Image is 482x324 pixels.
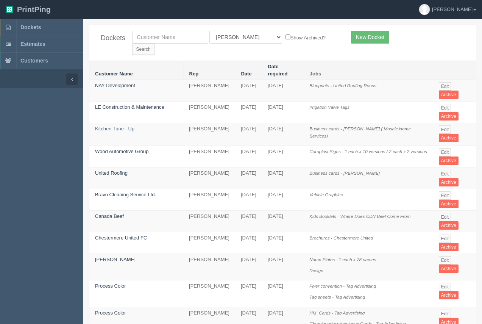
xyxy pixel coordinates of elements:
[20,41,45,47] span: Estimates
[183,254,235,280] td: [PERSON_NAME]
[304,61,433,80] th: Jobs
[268,64,287,77] a: Date required
[95,213,124,219] a: Canada Beef
[439,265,459,273] a: Archive
[309,105,349,110] i: Irrigation Valve Tags
[439,256,451,265] a: Edit
[285,34,290,39] input: Show Archived?
[235,211,262,232] td: [DATE]
[309,149,427,154] i: Coroplast Signs - 1 each x 10 versions / 2 each x 2 versions
[235,102,262,123] td: [DATE]
[262,211,304,232] td: [DATE]
[439,91,459,99] a: Archive
[189,71,199,77] a: Rep
[235,123,262,146] td: [DATE]
[439,213,451,221] a: Edit
[95,192,156,197] a: Bravo Cleaning Service Ltd.
[262,232,304,254] td: [DATE]
[95,257,136,262] a: [PERSON_NAME]
[262,146,304,167] td: [DATE]
[262,189,304,211] td: [DATE]
[183,80,235,102] td: [PERSON_NAME]
[439,291,459,299] a: Archive
[95,310,126,316] a: Process Color
[262,254,304,280] td: [DATE]
[351,31,389,44] a: New Docket
[132,44,155,55] input: Search
[439,148,451,157] a: Edit
[439,221,459,230] a: Archive
[183,211,235,232] td: [PERSON_NAME]
[285,33,326,42] label: Show Archived?
[309,192,343,197] i: Vehicle Graphics
[439,82,451,91] a: Edit
[95,170,128,176] a: United Roofing
[95,71,133,77] a: Customer Name
[95,149,148,154] a: Wood Automotive Group
[439,170,451,178] a: Edit
[309,83,376,88] i: Blueprints - United Roofing Renos
[235,189,262,211] td: [DATE]
[309,257,376,262] i: Name Plates - 1 each x 78 names
[309,235,373,240] i: Brochures - Chestermere United
[439,112,459,121] a: Archive
[183,189,235,211] td: [PERSON_NAME]
[132,31,208,44] input: Customer Name
[439,191,451,200] a: Edit
[183,232,235,254] td: [PERSON_NAME]
[20,24,41,30] span: Dockets
[309,268,323,273] i: Design
[183,280,235,307] td: [PERSON_NAME]
[235,254,262,280] td: [DATE]
[95,104,164,110] a: LE Construction & Maintenance
[439,310,451,318] a: Edit
[241,71,251,77] a: Date
[439,283,451,291] a: Edit
[95,283,126,289] a: Process Color
[262,80,304,102] td: [DATE]
[183,167,235,189] td: [PERSON_NAME]
[309,310,365,315] i: HM_Cards - Tag Advertising
[309,171,380,175] i: Business cards - [PERSON_NAME]
[95,235,147,241] a: Chestermere United FC
[439,157,459,165] a: Archive
[439,134,459,142] a: Archive
[235,146,262,167] td: [DATE]
[183,123,235,146] td: [PERSON_NAME]
[183,146,235,167] td: [PERSON_NAME]
[439,200,459,208] a: Archive
[309,126,411,138] i: Business cards - [PERSON_NAME] ( Mosaic Home Services)
[235,167,262,189] td: [DATE]
[439,125,451,134] a: Edit
[309,294,365,299] i: Tag sheets - Tag Advertising
[95,83,135,88] a: NAY Development
[439,104,451,112] a: Edit
[235,280,262,307] td: [DATE]
[183,102,235,123] td: [PERSON_NAME]
[309,283,376,288] i: Flyer convention - Tag Advertising
[439,243,459,251] a: Archive
[20,58,48,64] span: Customers
[309,214,410,219] i: Kids Booklets - Where Does CDN Beef Come From
[439,178,459,186] a: Archive
[6,6,13,13] img: logo-3e63b451c926e2ac314895c53de4908e5d424f24456219fb08d385ab2e579770.png
[262,280,304,307] td: [DATE]
[95,126,134,131] a: Kitchen Tune - Up
[235,80,262,102] td: [DATE]
[262,102,304,123] td: [DATE]
[235,232,262,254] td: [DATE]
[101,34,121,42] h4: Dockets
[262,123,304,146] td: [DATE]
[439,235,451,243] a: Edit
[419,4,430,15] img: avatar_default-7531ab5dedf162e01f1e0bb0964e6a185e93c5c22dfe317fb01d7f8cd2b1632c.jpg
[262,167,304,189] td: [DATE]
